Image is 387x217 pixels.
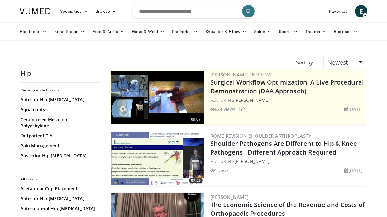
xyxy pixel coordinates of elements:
[210,133,311,139] a: Rome Revision Shoulder Arthroplasty
[202,25,250,38] a: Shoulder & Elbow
[21,69,100,77] h2: Hip
[275,25,302,38] a: Sports
[250,25,275,38] a: Spine
[21,96,97,103] a: Anterior Hip [MEDICAL_DATA]
[327,58,348,67] span: Newest
[128,25,168,38] a: Hand & Wrist
[111,132,204,185] a: 07:53
[210,158,365,165] div: FEATURING
[291,56,319,69] div: Sort by:
[234,97,270,103] a: [PERSON_NAME]
[21,116,97,129] a: Ceramicised Metal on Polyethylene
[210,167,228,174] li: 1 view
[111,132,204,185] img: 6a7d116b-e731-469b-a02b-077c798815a2.300x170_q85_crop-smart_upscale.jpg
[21,177,98,182] h2: All Topics:
[330,25,362,38] a: Business
[21,153,97,159] a: Posterior Hip [MEDICAL_DATA]
[50,25,89,38] a: Knee Recon
[189,178,203,183] span: 07:53
[344,106,363,112] li: [DATE]
[21,88,98,93] h2: Recommended Topics:
[21,205,97,212] a: Anterolateral Hip [MEDICAL_DATA]
[21,195,97,202] a: Anterior Hip [MEDICAL_DATA]
[21,133,97,139] a: Outpatient TJA
[20,8,53,14] img: VuMedi Logo
[210,106,235,112] li: 624 views
[210,97,365,103] div: FEATURING
[323,56,366,69] a: Newest
[210,194,249,200] a: [PERSON_NAME]
[21,185,97,192] a: Acetabular Cup Placement
[302,25,330,38] a: Trauma
[21,106,97,113] a: Aquamantys
[234,158,270,164] a: [PERSON_NAME]
[325,5,351,17] a: Favorites
[21,143,97,149] a: Pain Management
[355,5,367,17] a: E
[16,25,50,38] a: Hip Recon
[111,71,204,124] img: bcfc90b5-8c69-4b20-afee-af4c0acaf118.300x170_q85_crop-smart_upscale.jpg
[344,167,363,174] li: [DATE]
[89,25,128,38] a: Foot & Ankle
[131,4,256,19] input: Search topics, interventions
[239,106,245,112] li: 5
[189,116,203,122] span: 09:07
[168,25,202,38] a: Pediatrics
[210,72,272,78] a: [PERSON_NAME]+Nephew
[92,5,120,17] a: Browse
[111,71,204,124] a: 09:07
[56,5,92,17] a: Specialties
[210,78,364,95] a: Surgical Workflow Optimization: A Live Procedural Demonstration (DAA Approach)
[210,139,357,156] a: Shoulder Pathogens Are Different to Hip & Knee Pathogens - Different Approach Required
